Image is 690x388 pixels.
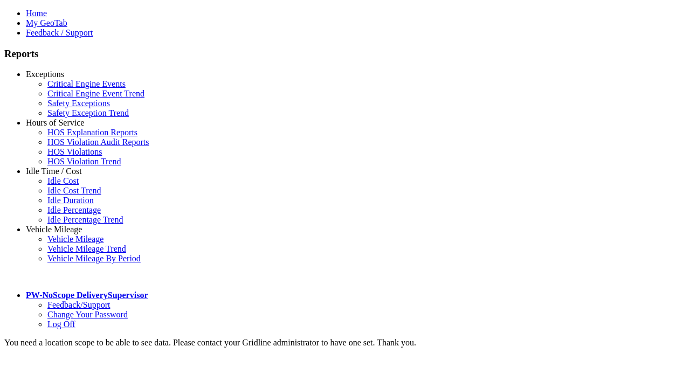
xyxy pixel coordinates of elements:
[47,244,126,253] a: Vehicle Mileage Trend
[26,9,47,18] a: Home
[26,28,93,37] a: Feedback / Support
[4,48,686,60] h3: Reports
[47,215,123,224] a: Idle Percentage Trend
[47,310,128,319] a: Change Your Password
[47,205,101,214] a: Idle Percentage
[26,70,64,79] a: Exceptions
[47,89,144,98] a: Critical Engine Event Trend
[47,128,137,137] a: HOS Explanation Reports
[26,290,148,300] a: PW-NoScope DeliverySupervisor
[47,186,101,195] a: Idle Cost Trend
[47,176,79,185] a: Idle Cost
[47,157,121,166] a: HOS Violation Trend
[47,99,110,108] a: Safety Exceptions
[47,137,149,147] a: HOS Violation Audit Reports
[47,234,103,244] a: Vehicle Mileage
[47,320,75,329] a: Log Off
[47,196,94,205] a: Idle Duration
[26,118,84,127] a: Hours of Service
[47,108,129,117] a: Safety Exception Trend
[47,79,126,88] a: Critical Engine Events
[47,147,102,156] a: HOS Violations
[26,167,82,176] a: Idle Time / Cost
[47,254,141,263] a: Vehicle Mileage By Period
[4,338,686,348] div: You need a location scope to be able to see data. Please contact your Gridline administrator to h...
[47,300,110,309] a: Feedback/Support
[26,225,82,234] a: Vehicle Mileage
[26,18,67,27] a: My GeoTab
